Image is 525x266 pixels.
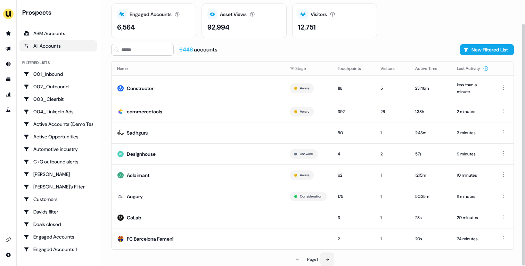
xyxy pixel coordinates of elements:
[457,214,489,221] div: 20 minutes
[24,171,93,178] div: [PERSON_NAME]
[380,172,404,179] div: 1
[179,46,218,54] div: accounts
[380,235,404,242] div: 1
[415,193,446,200] div: 50:25m
[22,8,97,17] div: Prospects
[207,22,230,32] div: 92,994
[380,129,404,136] div: 1
[300,85,309,91] button: Aware
[338,214,369,221] div: 3
[311,11,327,18] div: Visitors
[307,256,318,263] div: Page 1
[24,196,93,203] div: Customers
[415,62,446,75] button: Active Time
[24,233,93,240] div: Engaged Accounts
[290,65,327,72] div: Stage
[300,172,309,178] button: Aware
[24,96,93,103] div: 003_Clearbit
[460,44,514,55] button: New Filtered List
[457,62,489,75] button: Last Activity
[19,156,97,167] a: Go to C+G outbound alerts
[3,89,14,100] a: Go to attribution
[22,60,50,66] div: Filtered lists
[24,158,93,165] div: C+G outbound alerts
[220,11,247,18] div: Asset Views
[300,108,309,115] button: Aware
[457,81,489,95] div: less than a minute
[19,181,97,192] a: Go to Charlotte's Filter
[19,169,97,180] a: Go to Charlotte Stone
[457,108,489,115] div: 2 minutes
[415,85,446,92] div: 23:46m
[457,235,489,242] div: 24 minutes
[24,83,93,90] div: 002_Outbound
[338,151,369,158] div: 4
[24,30,93,37] div: ABM Accounts
[457,193,489,200] div: 11 minutes
[457,129,489,136] div: 3 minutes
[300,193,322,200] button: Consideration
[24,133,93,140] div: Active Opportunities
[415,235,446,242] div: 20s
[127,129,148,136] div: Sadhguru
[3,28,14,39] a: Go to prospects
[338,108,369,115] div: 392
[19,106,97,117] a: Go to 004_LinkedIn Ads
[24,108,93,115] div: 004_LinkedIn Ads
[3,74,14,85] a: Go to templates
[19,206,97,217] a: Go to Davids filter
[338,235,369,242] div: 2
[19,119,97,130] a: Go to Active Accounts (Demo Test)
[19,194,97,205] a: Go to Customers
[19,94,97,105] a: Go to 003_Clearbit
[3,234,14,245] a: Go to integrations
[19,40,97,51] a: All accounts
[24,71,93,78] div: 001_Inbound
[127,235,173,242] div: FC Barcelona Femení
[298,22,316,32] div: 12,751
[127,85,154,92] div: Constructor
[19,219,97,230] a: Go to Deals closed
[338,62,369,75] button: Touchpoints
[457,172,489,179] div: 10 minutes
[19,68,97,80] a: Go to 001_Inbound
[380,151,404,158] div: 2
[415,108,446,115] div: 1:38h
[3,43,14,54] a: Go to outbound experience
[380,62,403,75] button: Visitors
[415,172,446,179] div: 12:15m
[3,58,14,70] a: Go to Inbound
[127,108,162,115] div: commercetools
[338,85,369,92] div: 116
[415,151,446,158] div: 57s
[338,129,369,136] div: 50
[3,249,14,260] a: Go to integrations
[112,62,284,75] th: Name
[19,144,97,155] a: Go to Automotive industry
[19,231,97,242] a: Go to Engaged Accounts
[300,151,313,157] button: Unaware
[24,42,93,49] div: All Accounts
[24,146,93,153] div: Automotive industry
[415,129,446,136] div: 2:43m
[127,193,143,200] div: Augury
[380,193,404,200] div: 1
[24,208,93,215] div: Davids filter
[380,85,404,92] div: 5
[380,214,404,221] div: 1
[130,11,172,18] div: Engaged Accounts
[457,151,489,158] div: 9 minutes
[24,183,93,190] div: [PERSON_NAME]'s Filter
[179,46,194,53] span: 6448
[415,214,446,221] div: 28s
[117,22,135,32] div: 6,564
[338,172,369,179] div: 62
[19,81,97,92] a: Go to 002_Outbound
[24,121,93,128] div: Active Accounts (Demo Test)
[3,104,14,115] a: Go to experiments
[19,131,97,142] a: Go to Active Opportunities
[19,244,97,255] a: Go to Engaged Accounts 1
[24,221,93,228] div: Deals closed
[127,172,149,179] div: Aclaimant
[127,214,141,221] div: CoLab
